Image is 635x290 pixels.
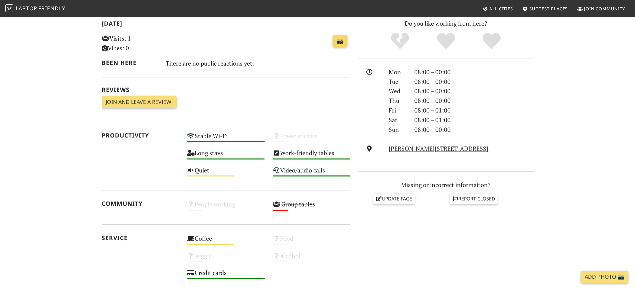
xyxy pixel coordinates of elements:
[183,147,269,164] div: Long stays
[269,131,354,147] div: Power sockets
[377,32,423,50] div: No
[480,3,516,15] a: All Cities
[575,3,628,15] a: Join Community
[529,6,568,12] span: Suggest Places
[358,19,534,28] p: Do you like working from here?
[102,234,179,241] h2: Service
[423,32,469,50] div: Yes
[385,67,410,77] div: Mon
[410,86,538,96] div: 08:00 – 00:00
[389,145,488,152] a: [PERSON_NAME][STREET_ADDRESS]
[385,86,410,96] div: Wed
[358,180,534,190] p: Missing or incorrect information?
[410,77,538,87] div: 08:00 – 00:00
[5,3,65,15] a: LaptopFriendly LaptopFriendly
[450,194,498,204] a: Report closed
[410,96,538,106] div: 08:00 – 00:00
[410,106,538,115] div: 08:00 – 01:00
[102,34,179,53] p: Visits: 1 Vibes: 0
[183,250,269,267] div: Veggie
[102,96,177,109] a: Join and leave a review!
[183,131,269,147] div: Stable Wi-Fi
[166,58,350,69] div: There are no public reactions yet.
[385,106,410,115] div: Fri
[489,6,513,12] span: All Cities
[102,20,350,30] h2: [DATE]
[183,199,269,216] div: People working
[269,233,354,250] div: Food
[385,115,410,125] div: Sat
[102,59,158,66] h2: Been here
[333,35,347,48] a: 📸
[584,6,625,12] span: Join Community
[385,77,410,87] div: Tue
[385,96,410,106] div: Thu
[102,86,350,93] h2: Reviews
[16,5,37,12] span: Laptop
[410,115,538,125] div: 08:00 – 01:00
[410,67,538,77] div: 08:00 – 00:00
[269,147,354,164] div: Work-friendly tables
[183,165,269,182] div: Quiet
[183,267,269,284] div: Credit cards
[102,132,179,139] h2: Productivity
[469,32,515,50] div: Definitely!
[102,200,179,207] h2: Community
[183,233,269,250] div: Coffee
[38,5,65,12] span: Friendly
[281,200,315,208] s: Group tables
[410,125,538,135] div: 08:00 – 00:00
[5,4,13,12] img: LaptopFriendly
[385,125,410,135] div: Sun
[269,250,354,267] div: Alcohol
[269,165,354,182] div: Video/audio calls
[520,3,571,15] a: Suggest Places
[373,194,415,204] a: Update page
[581,271,628,283] a: Add Photo 📸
